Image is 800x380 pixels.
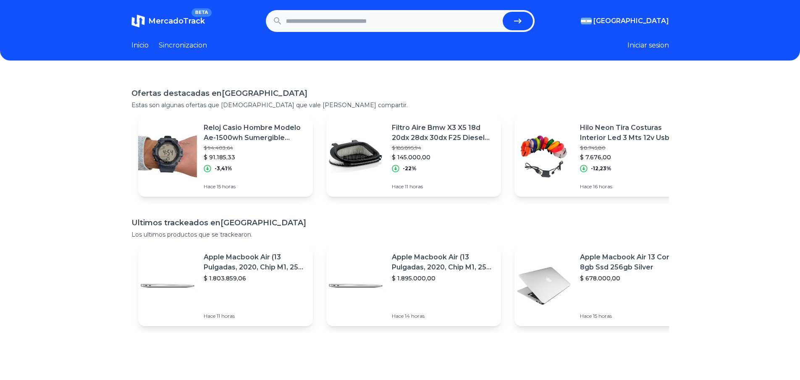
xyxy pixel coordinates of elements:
[204,252,306,272] p: Apple Macbook Air (13 Pulgadas, 2020, Chip M1, 256 Gb De Ssd, 8 Gb De Ram) - Plata
[131,230,669,239] p: Los ultimos productos que se trackearon.
[204,145,306,151] p: $ 94.403,64
[392,252,494,272] p: Apple Macbook Air (13 Pulgadas, 2020, Chip M1, 256 Gb De Ssd, 8 Gb De Ram) - Plata
[326,127,385,186] img: Featured image
[138,256,197,315] img: Featured image
[204,274,306,282] p: $ 1.803.859,06
[392,183,494,190] p: Hace 11 horas
[580,145,682,151] p: $ 8.745,80
[392,123,494,143] p: Filtro Aire Bmw X3 X5 18d 20dx 28dx 30dx F25 Diesel [PERSON_NAME]
[392,274,494,282] p: $ 1.895.000,00
[204,153,306,161] p: $ 91.185,33
[138,116,313,197] a: Featured imageReloj Casio Hombre Modelo Ae-1500wh Sumergible Amsterdamarg$ 94.403,64$ 91.185,33-3...
[403,165,417,172] p: -22%
[138,127,197,186] img: Featured image
[580,183,682,190] p: Hace 16 horas
[131,101,669,109] p: Estas son algunas ofertas que [DEMOGRAPHIC_DATA] que vale [PERSON_NAME] compartir.
[593,16,669,26] span: [GEOGRAPHIC_DATA]
[514,127,573,186] img: Featured image
[580,153,682,161] p: $ 7.676,00
[326,116,501,197] a: Featured imageFiltro Aire Bmw X3 X5 18d 20dx 28dx 30dx F25 Diesel [PERSON_NAME]$ 185.895,94$ 145....
[326,256,385,315] img: Featured image
[138,245,313,326] a: Featured imageApple Macbook Air (13 Pulgadas, 2020, Chip M1, 256 Gb De Ssd, 8 Gb De Ram) - Plata$...
[191,8,211,17] span: BETA
[580,123,682,143] p: Hilo Neon Tira Costuras Interior Led 3 Mts 12v Usb Auto
[131,14,205,28] a: MercadoTrackBETA
[326,245,501,326] a: Featured imageApple Macbook Air (13 Pulgadas, 2020, Chip M1, 256 Gb De Ssd, 8 Gb De Ram) - Plata$...
[392,153,494,161] p: $ 145.000,00
[514,256,573,315] img: Featured image
[514,245,689,326] a: Featured imageApple Macbook Air 13 Core I5 8gb Ssd 256gb Silver$ 678.000,00Hace 15 horas
[581,18,592,24] img: Argentina
[514,116,689,197] a: Featured imageHilo Neon Tira Costuras Interior Led 3 Mts 12v Usb Auto$ 8.745,80$ 7.676,00-12,23%H...
[392,145,494,151] p: $ 185.895,94
[580,252,682,272] p: Apple Macbook Air 13 Core I5 8gb Ssd 256gb Silver
[580,313,682,319] p: Hace 15 horas
[204,123,306,143] p: Reloj Casio Hombre Modelo Ae-1500wh Sumergible Amsterdamarg
[627,40,669,50] button: Iniciar sesion
[580,274,682,282] p: $ 678.000,00
[159,40,207,50] a: Sincronizacion
[131,40,149,50] a: Inicio
[131,14,145,28] img: MercadoTrack
[581,16,669,26] button: [GEOGRAPHIC_DATA]
[204,313,306,319] p: Hace 11 horas
[148,16,205,26] span: MercadoTrack
[591,165,611,172] p: -12,23%
[131,87,669,99] h1: Ofertas destacadas en [GEOGRAPHIC_DATA]
[131,217,669,229] h1: Ultimos trackeados en [GEOGRAPHIC_DATA]
[204,183,306,190] p: Hace 15 horas
[215,165,232,172] p: -3,41%
[392,313,494,319] p: Hace 14 horas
